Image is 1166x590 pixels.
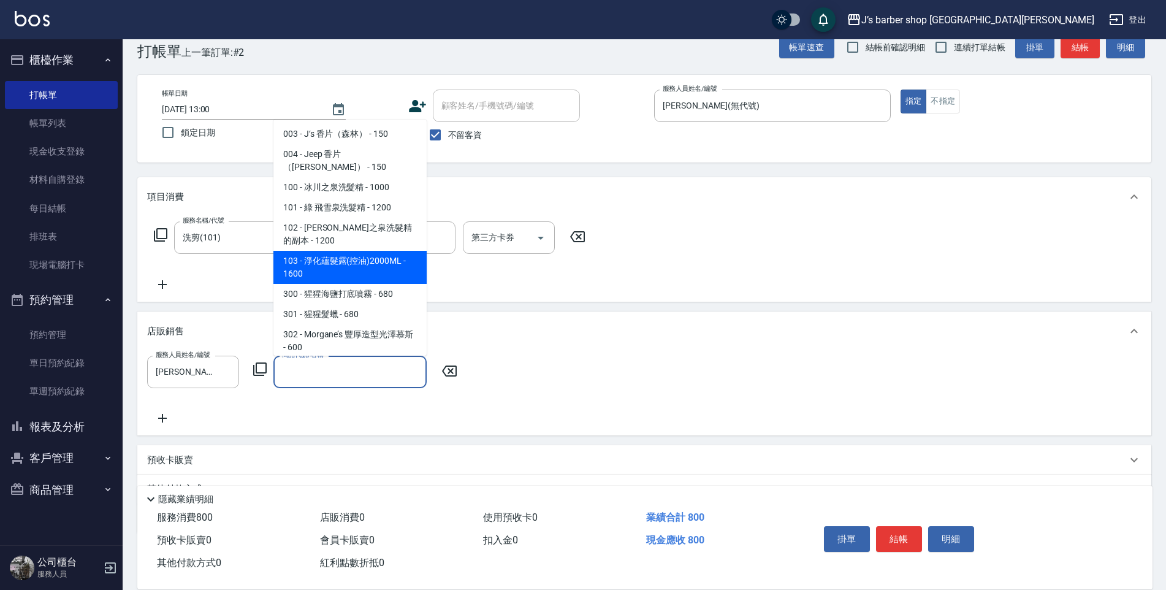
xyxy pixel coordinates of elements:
[320,534,375,546] span: 會員卡販賣 0
[531,228,551,248] button: Open
[157,557,221,569] span: 其他付款方式 0
[273,197,427,218] span: 101 - 綠 飛雪泉洗髮精 - 1200
[1106,36,1145,59] button: 明細
[137,312,1151,351] div: 店販銷售
[320,557,384,569] span: 紅利點數折抵 0
[137,43,181,60] h3: 打帳單
[901,90,927,113] button: 指定
[183,216,224,225] label: 服務名稱/代號
[5,377,118,405] a: 單週預約紀錄
[5,223,118,251] a: 排班表
[273,144,427,177] span: 004 - Jeep 香片 （[PERSON_NAME]） - 150
[5,109,118,137] a: 帳單列表
[320,511,365,523] span: 店販消費 0
[876,526,922,552] button: 結帳
[273,324,427,358] span: 302 - Morgane’s 豐厚造型光澤慕斯 - 600
[5,349,118,377] a: 單日預約紀錄
[5,411,118,443] button: 報表及分析
[273,284,427,304] span: 300 - 猩猩海鹽打底噴霧 - 680
[779,36,834,59] button: 帳單速查
[1061,36,1100,59] button: 結帳
[5,137,118,166] a: 現金收支登錄
[147,191,184,204] p: 項目消費
[15,11,50,26] img: Logo
[162,89,188,98] label: 帳單日期
[147,325,184,338] p: 店販銷售
[273,177,427,197] span: 100 - 冰川之泉洗髮精 - 1000
[37,569,100,580] p: 服務人員
[866,41,926,54] span: 結帳前確認明細
[1104,9,1151,31] button: 登出
[157,511,213,523] span: 服務消費 800
[147,454,193,467] p: 預收卡販賣
[483,534,518,546] span: 扣入金 0
[1015,36,1054,59] button: 掛單
[10,556,34,580] img: Person
[37,556,100,569] h5: 公司櫃台
[928,526,974,552] button: 明細
[5,321,118,349] a: 預約管理
[273,218,427,251] span: 102 - [PERSON_NAME]之泉洗髮精的副本 - 1200
[162,99,319,120] input: YYYY/MM/DD hh:mm
[137,177,1151,216] div: 項目消費
[5,194,118,223] a: 每日結帳
[147,483,208,496] p: 其他付款方式
[5,81,118,109] a: 打帳單
[5,442,118,474] button: 客戶管理
[954,41,1005,54] span: 連續打單結帳
[824,526,870,552] button: 掛單
[842,7,1099,33] button: J’s barber shop [GEOGRAPHIC_DATA][PERSON_NAME]
[273,304,427,324] span: 301 - 猩猩髮蠟 - 680
[646,511,704,523] span: 業績合計 800
[811,7,836,32] button: save
[5,251,118,279] a: 現場電腦打卡
[646,534,704,546] span: 現金應收 800
[5,284,118,316] button: 預約管理
[448,129,482,142] span: 不留客資
[324,95,353,125] button: Choose date, selected date is 2025-08-23
[5,44,118,76] button: 櫃檯作業
[181,126,215,139] span: 鎖定日期
[861,12,1094,28] div: J’s barber shop [GEOGRAPHIC_DATA][PERSON_NAME]
[157,534,211,546] span: 預收卡販賣 0
[5,474,118,506] button: 商品管理
[483,511,538,523] span: 使用預收卡 0
[273,251,427,284] span: 103 - 淨化蘊髮露(控油)2000ML - 1600
[926,90,960,113] button: 不指定
[158,493,213,506] p: 隱藏業績明細
[181,45,245,60] span: 上一筆訂單:#2
[273,124,427,144] span: 003 - J‘s 香片（森林） - 150
[663,84,717,93] label: 服務人員姓名/編號
[5,166,118,194] a: 材料自購登錄
[156,350,210,359] label: 服務人員姓名/編號
[137,445,1151,475] div: 預收卡販賣
[137,475,1151,504] div: 其他付款方式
